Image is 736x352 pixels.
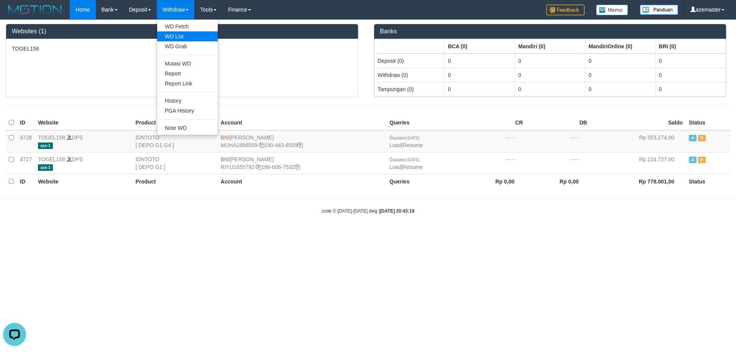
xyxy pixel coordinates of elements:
[12,28,352,35] h3: Websites (1)
[35,130,132,152] td: DPS
[445,68,515,82] td: 0
[389,164,401,170] a: Load
[462,174,526,189] th: Rp 0,00
[526,152,590,174] td: - - -
[375,39,445,54] th: Group: activate to sort column ascending
[380,28,720,35] h3: Banks
[218,115,387,130] th: Account
[698,135,706,141] span: Paused
[403,164,423,170] a: Resume
[590,152,686,174] td: Rp 224.727,00
[389,156,419,162] span: 0
[157,106,218,116] a: PGA History
[393,136,419,140] span: updated [DATE]
[393,158,419,162] span: updated [DATE]
[375,82,445,96] td: Tampungan (0)
[12,45,352,52] p: TOGEL158
[526,130,590,152] td: - - -
[157,123,218,133] a: Note WD
[389,142,401,148] a: Load
[132,130,217,152] td: IDNTOTO [ DEPO G1 G4 ]
[17,115,35,130] th: ID
[689,157,697,163] span: Active
[585,39,655,54] th: Group: activate to sort column ascending
[157,41,218,51] a: WD Grab
[386,174,462,189] th: Queries
[218,174,387,189] th: Account
[689,135,697,141] span: Active
[462,152,526,174] td: - - -
[640,5,678,15] img: panduan.png
[132,115,217,130] th: Product
[515,68,585,82] td: 0
[259,142,264,148] a: Copy MUHA1666509 to clipboard
[297,142,303,148] a: Copy 1904438509 to clipboard
[445,54,515,68] td: 0
[686,115,730,130] th: Status
[515,54,585,68] td: 0
[157,69,218,79] a: Report
[221,156,230,162] span: BNI
[380,208,414,214] strong: [DATE] 20:43:19
[375,54,445,68] td: Deposit (0)
[698,157,706,163] span: Paused
[157,96,218,106] a: History
[515,39,585,54] th: Group: activate to sort column ascending
[546,5,585,15] img: Feedback.jpg
[596,5,628,15] img: Button%20Memo.svg
[157,31,218,41] a: WD List
[389,134,419,141] span: 0
[221,164,255,170] a: RIYU1655792
[585,82,655,96] td: 0
[585,68,655,82] td: 0
[295,164,300,170] a: Copy 1866067532 to clipboard
[218,130,387,152] td: [PERSON_NAME] 190-443-8509
[38,134,65,141] a: TOGEL158
[526,115,590,130] th: DB
[35,152,132,174] td: DPS
[655,82,726,96] td: 0
[221,134,230,141] span: BNI
[218,152,387,174] td: [PERSON_NAME] 186-606-7532
[655,39,726,54] th: Group: activate to sort column ascending
[38,156,65,162] a: TOGEL158
[38,142,53,149] span: aze-1
[389,156,423,170] span: |
[515,82,585,96] td: 0
[35,174,132,189] th: Website
[17,152,35,174] td: 4727
[462,115,526,130] th: CR
[132,152,217,174] td: IDNTOTO [ DEPO G1 ]
[35,115,132,130] th: Website
[445,39,515,54] th: Group: activate to sort column ascending
[322,208,414,214] small: code © [DATE]-[DATE] dwg |
[655,54,726,68] td: 0
[17,174,35,189] th: ID
[386,115,462,130] th: Queries
[38,164,53,171] span: aze-1
[590,130,686,152] td: Rp 553.274,00
[256,164,261,170] a: Copy RIYU1655792 to clipboard
[526,174,590,189] th: Rp 0,00
[686,174,730,189] th: Status
[3,3,26,26] button: Open LiveChat chat widget
[157,59,218,69] a: Mutasi WD
[375,68,445,82] td: Withdraw (0)
[590,174,686,189] th: Rp 778.001,00
[157,21,218,31] a: WD Fetch
[655,68,726,82] td: 0
[585,54,655,68] td: 0
[389,134,423,148] span: |
[157,79,218,88] a: Report Link
[445,82,515,96] td: 0
[403,142,423,148] a: Resume
[6,4,64,15] img: MOTION_logo.png
[590,115,686,130] th: Saldo
[132,174,217,189] th: Product
[17,130,35,152] td: 4728
[462,130,526,152] td: - - -
[221,142,258,148] a: MUHA1666509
